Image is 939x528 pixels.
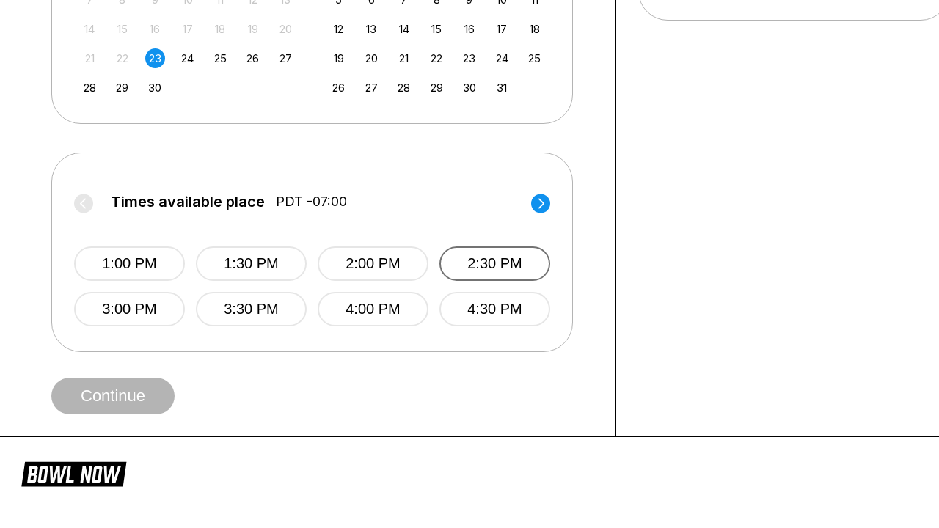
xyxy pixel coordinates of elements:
div: Not available Monday, September 22nd, 2025 [112,48,132,68]
button: 2:00 PM [318,246,428,281]
div: Choose Monday, October 13th, 2025 [362,19,381,39]
div: Not available Wednesday, September 17th, 2025 [178,19,197,39]
div: Choose Sunday, October 12th, 2025 [329,19,348,39]
div: Choose Tuesday, October 21st, 2025 [394,48,414,68]
div: Not available Thursday, September 18th, 2025 [211,19,230,39]
div: Choose Wednesday, September 24th, 2025 [178,48,197,68]
button: 4:00 PM [318,292,428,326]
div: Choose Tuesday, October 28th, 2025 [394,78,414,98]
div: Choose Thursday, September 25th, 2025 [211,48,230,68]
div: Choose Monday, September 29th, 2025 [112,78,132,98]
div: Not available Friday, September 19th, 2025 [243,19,263,39]
div: Choose Monday, October 20th, 2025 [362,48,381,68]
div: Choose Wednesday, October 29th, 2025 [427,78,447,98]
div: Choose Sunday, October 26th, 2025 [329,78,348,98]
button: 4:30 PM [439,292,550,326]
div: Choose Friday, September 26th, 2025 [243,48,263,68]
div: Choose Friday, October 17th, 2025 [492,19,512,39]
div: Choose Friday, October 24th, 2025 [492,48,512,68]
div: Choose Friday, October 31st, 2025 [492,78,512,98]
button: 1:00 PM [74,246,185,281]
div: Choose Tuesday, October 14th, 2025 [394,19,414,39]
span: PDT -07:00 [276,194,347,210]
div: Choose Tuesday, September 30th, 2025 [145,78,165,98]
button: 3:30 PM [196,292,307,326]
div: Choose Wednesday, October 15th, 2025 [427,19,447,39]
div: Choose Monday, October 27th, 2025 [362,78,381,98]
div: Choose Sunday, September 28th, 2025 [80,78,100,98]
div: Choose Saturday, September 27th, 2025 [276,48,296,68]
div: Not available Saturday, September 20th, 2025 [276,19,296,39]
div: Choose Sunday, October 19th, 2025 [329,48,348,68]
button: 2:30 PM [439,246,550,281]
button: 1:30 PM [196,246,307,281]
div: Choose Wednesday, October 22nd, 2025 [427,48,447,68]
div: Choose Thursday, October 30th, 2025 [459,78,479,98]
div: Not available Monday, September 15th, 2025 [112,19,132,39]
div: Not available Tuesday, September 16th, 2025 [145,19,165,39]
div: Choose Saturday, October 25th, 2025 [525,48,544,68]
button: 3:00 PM [74,292,185,326]
div: Choose Thursday, October 16th, 2025 [459,19,479,39]
div: Choose Saturday, October 18th, 2025 [525,19,544,39]
div: Choose Thursday, October 23rd, 2025 [459,48,479,68]
span: Times available place [111,194,265,210]
div: Choose Tuesday, September 23rd, 2025 [145,48,165,68]
div: Not available Sunday, September 14th, 2025 [80,19,100,39]
div: Not available Sunday, September 21st, 2025 [80,48,100,68]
